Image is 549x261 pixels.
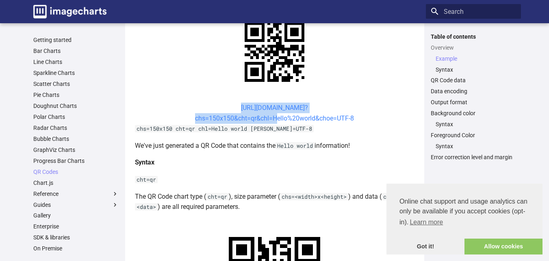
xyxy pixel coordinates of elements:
[33,146,119,154] a: GraphViz Charts
[431,44,516,51] a: Overview
[33,58,119,66] a: Line Charts
[33,124,119,132] a: Radar Charts
[386,239,464,255] a: dismiss cookie message
[135,140,414,151] p: We've just generated a QR Code that contains the information!
[436,55,516,62] a: Example
[33,80,119,88] a: Scatter Charts
[276,142,315,149] code: Hello world
[436,121,516,128] a: Syntax
[431,55,516,73] nav: Overview
[431,154,516,161] a: Error correction level and margin
[408,216,444,228] a: learn more about cookies
[436,66,516,73] a: Syntax
[464,239,542,255] a: allow cookies
[33,36,119,44] a: Getting started
[33,113,119,121] a: Polar Charts
[33,234,119,241] a: SDK & libraries
[33,245,119,252] a: On Premise
[33,179,119,186] a: Chart.js
[33,69,119,77] a: Sparkline Charts
[431,77,516,84] a: QR Code data
[431,99,516,106] a: Output format
[426,33,521,40] label: Table of contents
[33,135,119,143] a: Bubble Charts
[399,197,529,228] span: Online chat support and usage analytics can only be available if you accept cookies (opt-in).
[431,110,516,117] a: Background color
[135,191,414,212] p: The QR Code chart type ( ), size parameter ( ) and data ( ) are all required parameters.
[431,132,516,139] a: Foreground Color
[280,193,348,200] code: chs=<width>x<height>
[436,143,516,150] a: Syntax
[386,184,542,254] div: cookieconsent
[206,193,229,200] code: cht=qr
[431,121,516,128] nav: Background color
[33,102,119,110] a: Doughnut Charts
[135,176,158,183] code: cht=qr
[431,143,516,150] nav: Foreground Color
[30,2,110,22] a: Image-Charts documentation
[426,4,521,19] input: Search
[33,47,119,55] a: Bar Charts
[33,91,119,99] a: Pie Charts
[135,157,414,168] h4: Syntax
[33,212,119,219] a: Gallery
[33,157,119,164] a: Progress Bar Charts
[33,223,119,230] a: Enterprise
[33,190,119,197] label: Reference
[195,104,354,122] a: [URL][DOMAIN_NAME]?chs=150x150&cht=qr&chl=Hello%20world&choe=UTF-8
[33,168,119,175] a: QR Codes
[135,125,314,132] code: chs=150x150 cht=qr chl=Hello world [PERSON_NAME]=UTF-8
[33,201,119,208] label: Guides
[431,88,516,95] a: Data encoding
[230,8,319,96] img: chart
[33,5,106,18] img: logo
[426,33,521,161] nav: Table of contents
